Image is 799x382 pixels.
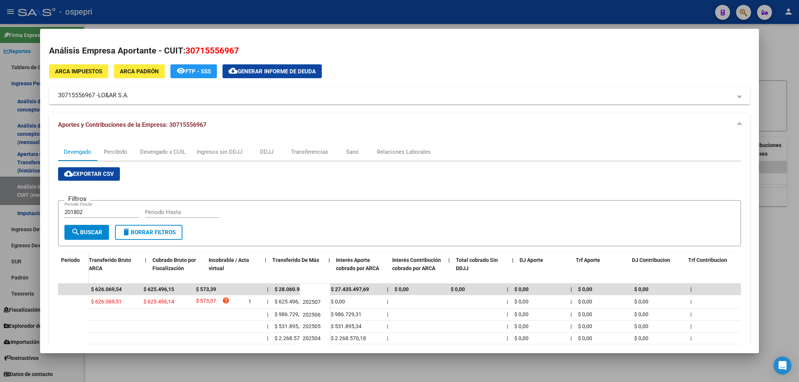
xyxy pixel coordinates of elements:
div: Transferencias [291,148,328,156]
span: ARCA Impuestos [55,68,102,75]
datatable-header-cell: | [262,252,269,285]
datatable-header-cell: Transferido De Más [269,252,326,285]
span: Interés Contribución cobrado por ARCA [392,257,441,272]
span: Buscar [71,229,102,236]
datatable-header-cell: Trf Contribucion [685,252,741,285]
span: $ 0,00 [394,286,409,292]
span: $ 0,00 [451,286,465,292]
datatable-header-cell: Total cobrado Sin DDJJ [453,252,509,285]
span: | [267,311,268,317]
button: Generar informe de deuda [223,64,322,78]
span: $ 626.069,54 [91,286,122,292]
span: Cobrado Bruto por Fiscalización [152,257,196,272]
span: | [387,311,388,317]
h2: Análisis Empresa Aportante - CUIT: [49,45,750,57]
span: $ 0,00 [634,335,648,341]
span: | [507,299,508,305]
mat-panel-title: 30715556967 - [58,91,732,100]
span: $ 0,00 [634,323,648,329]
span: | [512,257,514,263]
span: $ 0,00 [331,299,345,305]
datatable-header-cell: Cobrado Bruto por Fiscalización [149,252,206,285]
span: | [267,335,268,341]
button: ARCA Padrón [114,64,165,78]
span: FTP - SSS [185,68,211,75]
datatable-header-cell: Período [58,252,88,284]
span: | [267,286,269,292]
span: $ 0,00 [578,311,592,317]
span: $ 626.069,51 [91,299,122,305]
span: $ 0,00 [514,335,529,341]
button: Exportar CSV [58,167,120,181]
span: | [145,257,146,263]
datatable-header-cell: | [509,252,517,285]
span: Interés Aporte cobrado por ARCA [336,257,379,272]
div: Ingresos sin DDJJ [197,148,242,156]
span: $ 573,37 [196,297,216,307]
span: | [571,323,572,329]
div: Devengado [64,148,91,156]
button: Borrar Filtros [115,225,182,240]
datatable-header-cell: | [326,252,333,285]
span: 202505 [303,323,321,329]
span: $ 986.729,31 [331,311,361,317]
span: DJ Contribucion [632,257,670,263]
datatable-header-cell: | [142,252,149,285]
span: | [267,323,268,329]
mat-icon: remove_red_eye [176,66,185,75]
datatable-header-cell: Interés Aporte cobrado por ARCA [333,252,389,285]
span: $ 625.496,14 [275,299,305,305]
span: $ 0,00 [634,299,648,305]
span: | [507,286,508,292]
datatable-header-cell: Interés Contribución cobrado por ARCA [389,252,445,285]
span: $ 531.895,34 [275,323,305,329]
div: Relaciones Laborales [377,148,431,156]
span: ARCA Padrón [120,68,159,75]
mat-expansion-panel-header: Aportes y Contribuciones de la Empresa: 30715556967 [49,113,750,137]
button: ARCA Impuestos [49,64,108,78]
span: | [387,299,388,305]
span: | [387,323,388,329]
span: | [690,299,691,305]
span: | [571,335,572,341]
span: | [571,286,572,292]
span: Total cobrado Sin DDJJ [456,257,498,272]
span: | [267,299,268,305]
span: | [387,286,388,292]
mat-icon: cloud_download [228,66,237,75]
datatable-header-cell: DJ Contribucion [629,252,685,285]
mat-icon: search [71,227,80,236]
span: Exportar CSV [64,171,114,177]
span: $ 0,00 [514,323,529,329]
span: $ 0,00 [634,286,648,292]
span: $ 28.060.993,84 [275,286,313,292]
span: $ 0,00 [578,323,592,329]
span: | [265,257,266,263]
span: $ 2.268.570,18 [275,335,310,341]
span: $ 0,00 [578,299,592,305]
span: | [507,335,508,341]
span: | [507,323,508,329]
h3: Filtros [64,195,90,203]
span: 202506 [303,312,321,318]
span: $ 0,00 [514,286,529,292]
span: Generar informe de deuda [237,68,316,75]
span: Transferido De Más [272,257,319,263]
div: Sano [346,148,359,156]
div: DDJJ [260,148,273,156]
span: $ 625.496,14 [143,299,174,305]
span: $ 573,39 [196,286,216,292]
span: | [329,257,330,263]
datatable-header-cell: Incobrable / Acta virtual [206,252,262,285]
span: $ 0,00 [514,299,529,305]
span: $ 0,00 [514,311,529,317]
span: 202504 [303,335,321,341]
span: $ 0,00 [634,311,648,317]
span: $ 531.895,34 [331,323,361,329]
span: 1 [248,299,251,305]
span: | [690,323,691,329]
span: DJ Aporte [520,257,543,263]
span: | [448,257,450,263]
span: 30715556967 [185,46,239,55]
span: $ 986.729,31 [275,311,305,317]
